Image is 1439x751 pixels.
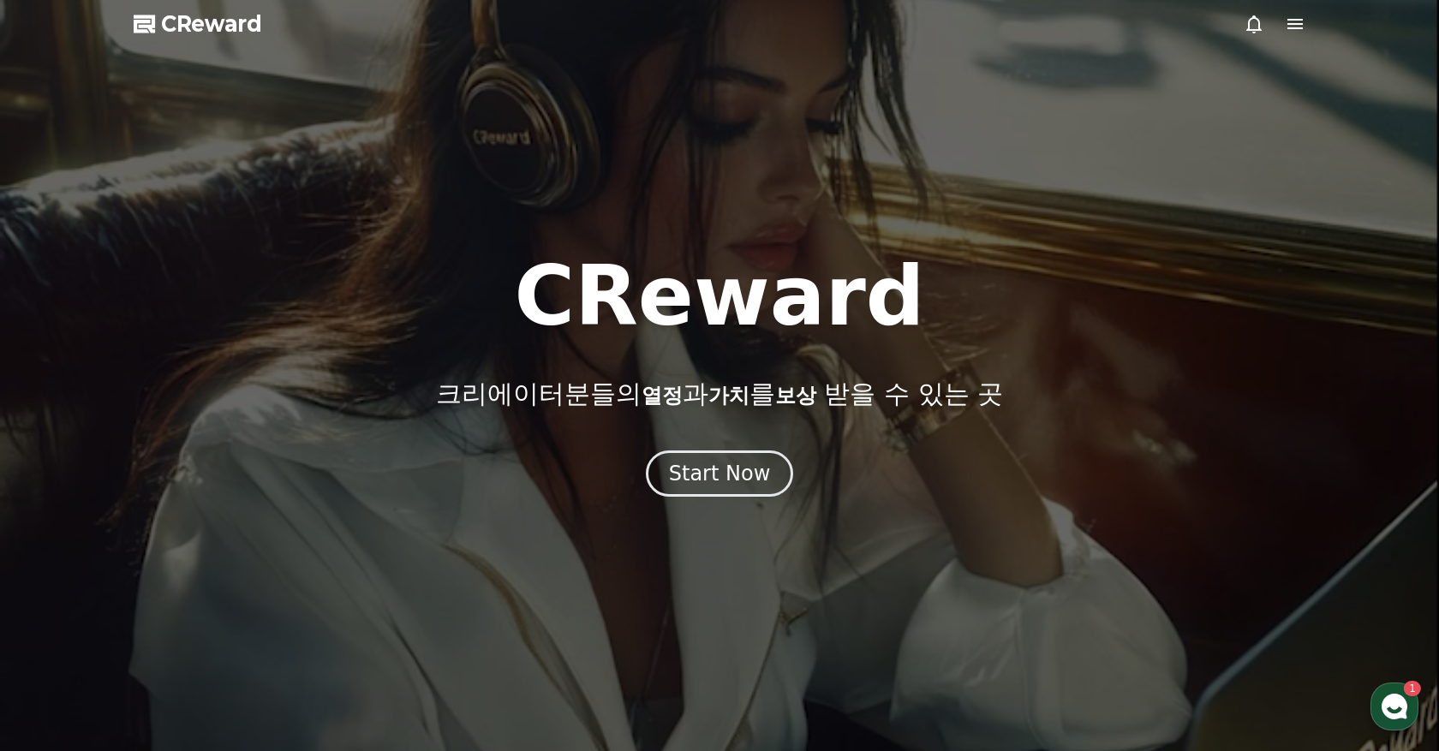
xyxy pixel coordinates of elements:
[708,384,749,408] span: 가치
[642,384,683,408] span: 열정
[436,378,1003,409] p: 크리에이터분들의 과 를 받을 수 있는 곳
[514,255,924,337] h1: CReward
[775,384,816,408] span: 보상
[134,10,262,38] a: CReward
[669,460,771,487] div: Start Now
[646,468,794,484] a: Start Now
[646,450,794,497] button: Start Now
[161,10,262,38] span: CReward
